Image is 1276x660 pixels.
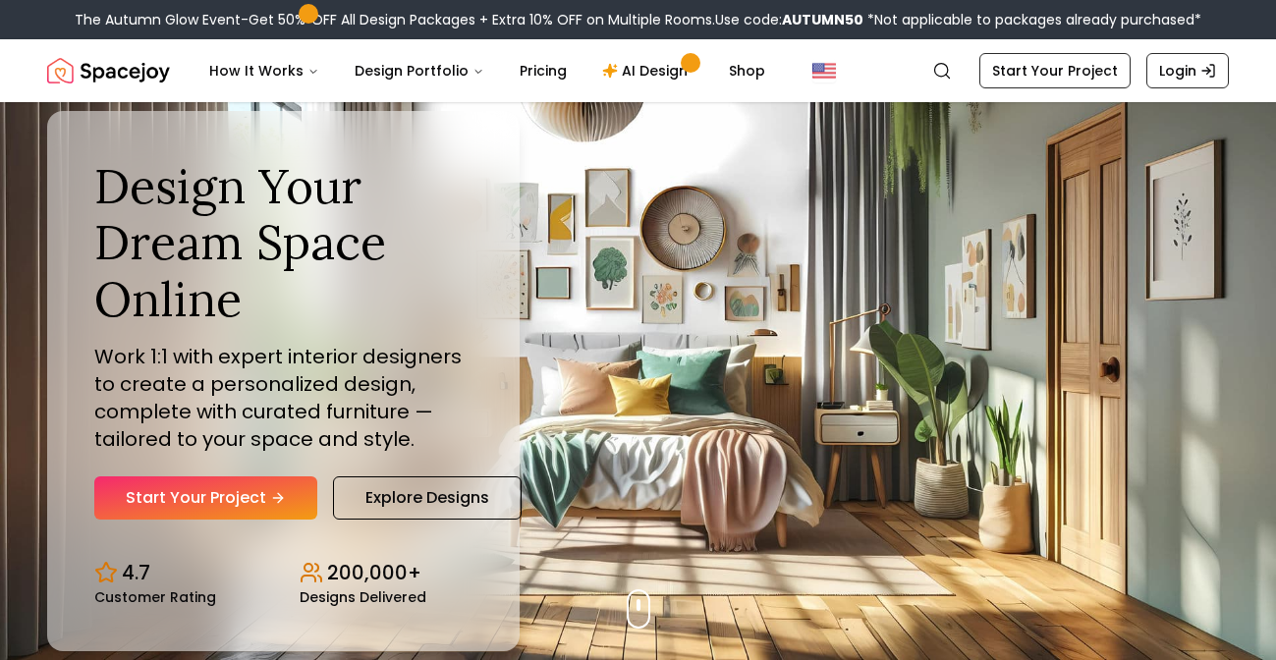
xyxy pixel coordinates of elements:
[586,51,709,90] a: AI Design
[504,51,583,90] a: Pricing
[194,51,781,90] nav: Main
[300,590,426,604] small: Designs Delivered
[194,51,335,90] button: How It Works
[94,476,317,520] a: Start Your Project
[47,51,170,90] img: Spacejoy Logo
[713,51,781,90] a: Shop
[863,10,1201,29] span: *Not applicable to packages already purchased*
[75,10,1201,29] div: The Autumn Glow Event-Get 50% OFF All Design Packages + Extra 10% OFF on Multiple Rooms.
[812,59,836,82] img: United States
[47,51,170,90] a: Spacejoy
[94,158,472,328] h1: Design Your Dream Space Online
[94,590,216,604] small: Customer Rating
[122,559,150,586] p: 4.7
[47,39,1229,102] nav: Global
[1146,53,1229,88] a: Login
[782,10,863,29] b: AUTUMN50
[333,476,522,520] a: Explore Designs
[94,543,472,604] div: Design stats
[94,343,472,453] p: Work 1:1 with expert interior designers to create a personalized design, complete with curated fu...
[327,559,421,586] p: 200,000+
[979,53,1131,88] a: Start Your Project
[339,51,500,90] button: Design Portfolio
[715,10,863,29] span: Use code:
